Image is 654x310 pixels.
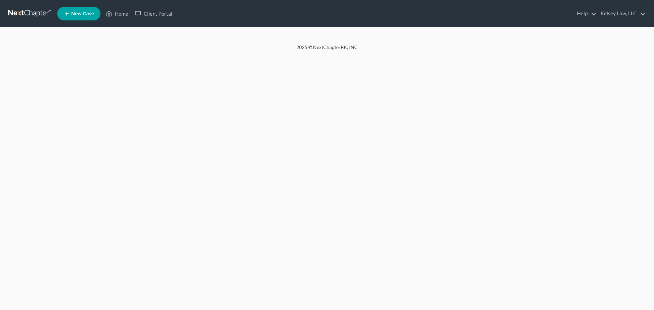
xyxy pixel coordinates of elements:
[57,7,100,20] new-legal-case-button: New Case
[574,7,596,20] a: Help
[597,7,645,20] a: Kelsey Law, LLC
[103,7,131,20] a: Home
[133,44,521,56] div: 2025 © NextChapterBK, INC
[131,7,176,20] a: Client Portal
